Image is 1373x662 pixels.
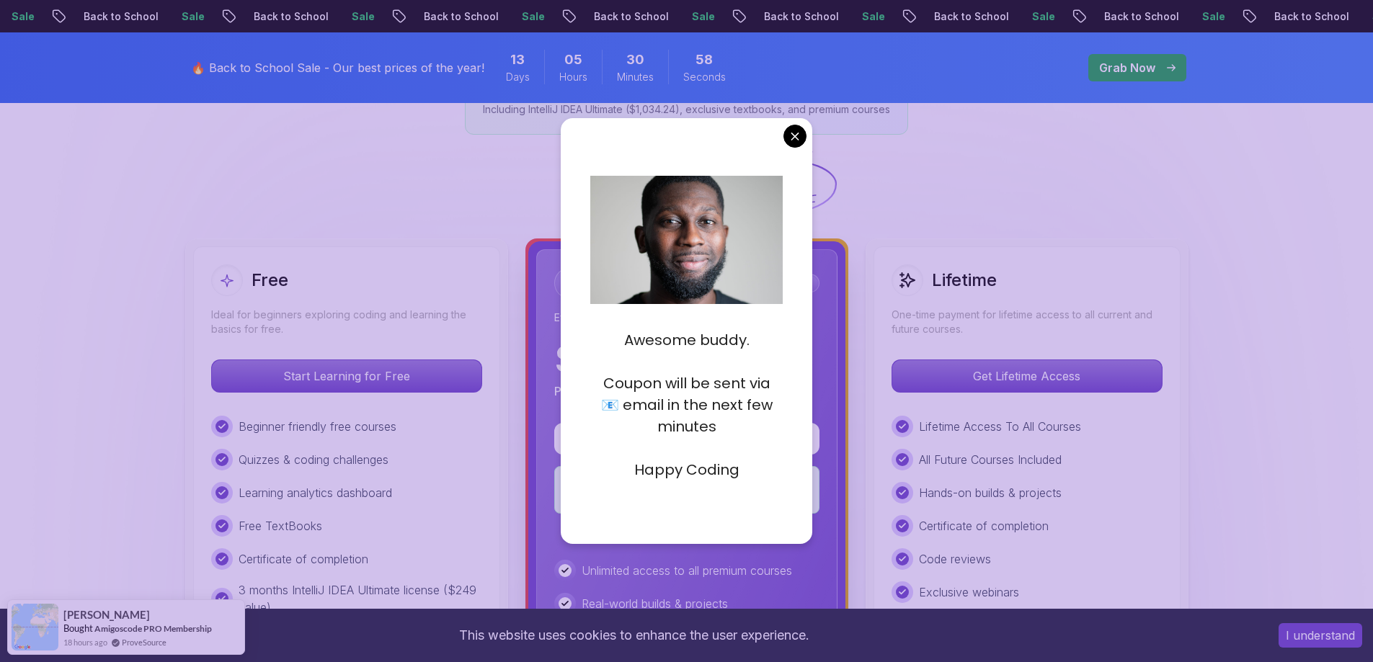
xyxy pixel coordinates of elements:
span: Seconds [683,70,726,84]
a: Get Lifetime Access [892,369,1163,383]
span: [PERSON_NAME] [63,609,150,621]
button: Start My Free Trial [554,423,819,455]
button: Start Learning for Free [211,359,482,393]
p: Unlimited access to all premium courses [582,562,792,579]
button: Accept cookies [1279,623,1362,648]
p: Free TextBooks [239,517,322,534]
p: Ideal for beginners exploring coding and learning the basics for free. [211,308,482,336]
a: Start Learning for Free [211,369,482,383]
p: Certificate of completion [919,517,1049,534]
p: Sale [657,9,703,24]
p: Code reviews [919,550,991,568]
p: Sale [997,9,1043,24]
p: Back to School [1239,9,1337,24]
span: Bought [63,622,93,634]
p: Back to School [388,9,486,24]
p: Sale [827,9,873,24]
p: Lifetime Access To All Courses [919,418,1081,435]
div: This website uses cookies to enhance the user experience. [11,619,1257,651]
p: 3 months IntelliJ IDEA Ultimate license ($249 value) [239,581,482,616]
p: Quizzes & coding challenges [239,451,388,468]
p: Back to School [729,9,827,24]
p: Grab Now [1099,59,1155,76]
p: Back to School [899,9,997,24]
p: Beginner friendly free courses [239,418,396,435]
h2: Lifetime [932,269,997,292]
p: Everything in Free, plus [554,310,819,325]
p: Sale [316,9,363,24]
p: Back to School [218,9,316,24]
p: $ 19.97 / Month [554,342,791,377]
p: Back to School [559,9,657,24]
span: 30 Minutes [626,50,644,70]
p: Start Learning for Free [212,360,481,392]
span: 18 hours ago [63,636,107,648]
span: Days [506,70,530,84]
p: Sale [486,9,533,24]
p: One-time payment for lifetime access to all current and future courses. [892,308,1163,336]
span: 58 Seconds [696,50,713,70]
a: Start My Free Trial [554,431,819,446]
p: Paid Yearly [554,383,613,400]
span: Minutes [617,70,654,84]
span: Hours [559,70,587,84]
p: Get Lifetime Access [892,360,1162,392]
h2: Free [252,269,288,292]
p: Certificate of completion [239,550,368,568]
span: 5 Hours [564,50,582,70]
a: Amigoscode PRO Membership [94,623,212,634]
button: Get Lifetime Access [892,359,1163,393]
p: Learning analytics dashboard [239,484,392,501]
p: Back to School [48,9,146,24]
a: ProveSource [122,636,166,648]
p: Including IntelliJ IDEA Ultimate ($1,034.24), exclusive textbooks, and premium courses [483,102,890,117]
img: provesource social proof notification image [12,604,58,650]
p: Sale [146,9,192,24]
p: All Future Courses Included [919,451,1062,468]
span: 13 Days [510,50,525,70]
p: Sale [1167,9,1213,24]
p: Hands-on builds & projects [919,484,1062,501]
p: Exclusive webinars [919,583,1019,601]
p: Real-world builds & projects [582,595,728,612]
p: Back to School [1069,9,1167,24]
p: 🔥 Back to School Sale - Our best prices of the year! [191,59,484,76]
